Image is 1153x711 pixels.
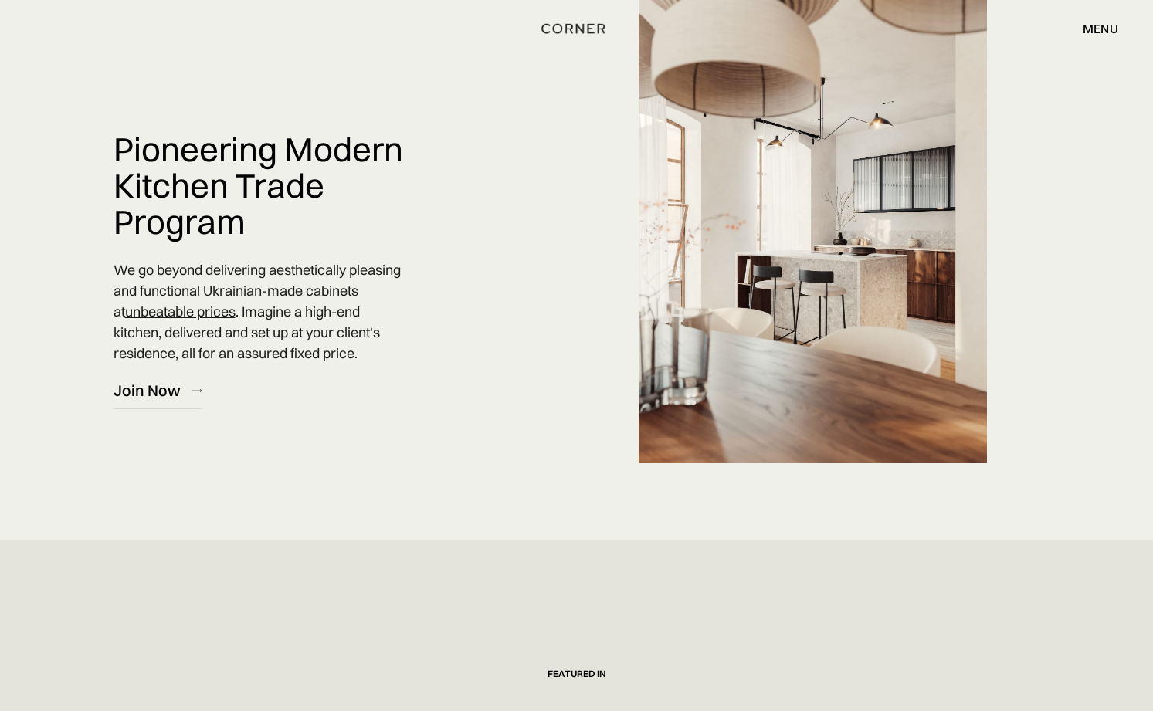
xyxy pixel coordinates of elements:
[125,303,236,320] a: unbeatable prices
[1067,15,1118,42] div: menu
[114,371,202,409] a: Join Now
[523,19,629,39] a: home
[114,131,410,241] h1: Pioneering Modern Kitchen Trade Program
[1083,22,1118,35] div: menu
[114,259,410,364] p: We go beyond delivering aesthetically pleasing and functional Ukrainian-made cabinets at . Imagin...
[114,380,181,401] div: Join Now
